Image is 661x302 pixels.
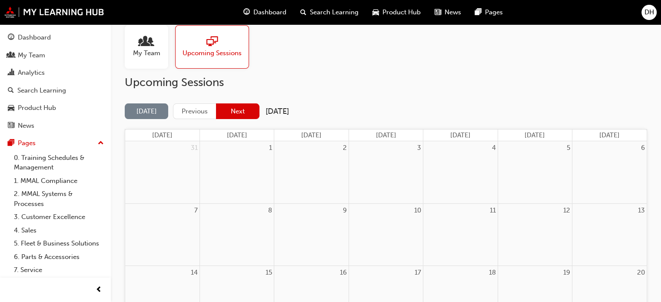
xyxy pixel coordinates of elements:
[301,131,322,139] span: [DATE]
[415,141,423,155] a: September 3, 2025
[125,103,168,119] button: [DATE]
[3,83,107,99] a: Search Learning
[8,122,14,130] span: news-icon
[183,48,242,58] span: Upcoming Sessions
[199,203,274,266] td: September 8, 2025
[382,7,421,17] span: Product Hub
[18,103,56,113] div: Product Hub
[199,141,274,203] td: September 1, 2025
[236,3,293,21] a: guage-iconDashboard
[125,76,647,90] h2: Upcoming Sessions
[173,103,216,119] button: Previous
[189,266,199,279] a: September 14, 2025
[490,141,498,155] a: September 4, 2025
[349,141,423,203] td: September 3, 2025
[8,69,14,77] span: chart-icon
[18,68,45,78] div: Analytics
[8,34,14,42] span: guage-icon
[10,277,107,290] a: 8. Technical
[561,266,572,279] a: September 19, 2025
[572,203,647,266] td: September 13, 2025
[17,86,66,96] div: Search Learning
[4,7,104,18] img: mmal
[498,141,572,203] td: September 5, 2025
[18,50,45,60] div: My Team
[227,131,247,139] span: [DATE]
[10,250,107,264] a: 6. Parts & Accessories
[10,237,107,250] a: 5. Fleet & Business Solutions
[150,129,174,141] a: Sunday
[338,266,349,279] a: September 16, 2025
[18,33,51,43] div: Dashboard
[435,7,441,18] span: news-icon
[10,151,107,174] a: 0. Training Schedules & Management
[445,7,461,17] span: News
[448,129,472,141] a: Thursday
[125,141,199,203] td: August 31, 2025
[266,204,274,217] a: September 8, 2025
[10,210,107,224] a: 3. Customer Excellence
[18,121,34,131] div: News
[10,263,107,277] a: 7. Service
[141,36,152,48] span: people-icon
[525,131,545,139] span: [DATE]
[125,203,199,266] td: September 7, 2025
[365,3,428,21] a: car-iconProduct Hub
[10,224,107,237] a: 4. Sales
[133,48,160,58] span: My Team
[3,65,107,81] a: Analytics
[488,204,498,217] a: September 11, 2025
[487,266,498,279] a: September 18, 2025
[3,118,107,134] a: News
[349,203,423,266] td: September 10, 2025
[374,129,398,141] a: Wednesday
[3,30,107,46] a: Dashboard
[243,7,250,18] span: guage-icon
[125,25,175,69] a: My Team
[3,47,107,63] a: My Team
[310,7,359,17] span: Search Learning
[8,139,14,147] span: pages-icon
[636,204,647,217] a: September 13, 2025
[189,141,199,155] a: August 31, 2025
[413,266,423,279] a: September 17, 2025
[485,7,503,17] span: Pages
[152,131,173,139] span: [DATE]
[468,3,510,21] a: pages-iconPages
[523,129,547,141] a: Friday
[293,3,365,21] a: search-iconSearch Learning
[372,7,379,18] span: car-icon
[3,100,107,116] a: Product Hub
[561,204,572,217] a: September 12, 2025
[565,141,572,155] a: September 5, 2025
[206,36,218,48] span: sessionType_ONLINE_URL-icon
[216,103,259,119] button: Next
[475,7,482,18] span: pages-icon
[644,7,654,17] span: DH
[598,129,621,141] a: Saturday
[341,204,349,217] a: September 9, 2025
[639,141,647,155] a: September 6, 2025
[635,266,647,279] a: September 20, 2025
[3,28,107,135] button: DashboardMy TeamAnalyticsSearch LearningProduct HubNews
[98,138,104,149] span: up-icon
[18,138,36,148] div: Pages
[423,203,498,266] td: September 11, 2025
[193,204,199,217] a: September 7, 2025
[274,203,349,266] td: September 9, 2025
[412,204,423,217] a: September 10, 2025
[96,285,102,295] span: prev-icon
[225,129,249,141] a: Monday
[572,141,647,203] td: September 6, 2025
[3,135,107,151] button: Pages
[641,5,657,20] button: DH
[599,131,620,139] span: [DATE]
[498,203,572,266] td: September 12, 2025
[428,3,468,21] a: news-iconNews
[375,131,396,139] span: [DATE]
[10,187,107,210] a: 2. MMAL Systems & Processes
[266,106,289,116] h2: [DATE]
[253,7,286,17] span: Dashboard
[299,129,323,141] a: Tuesday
